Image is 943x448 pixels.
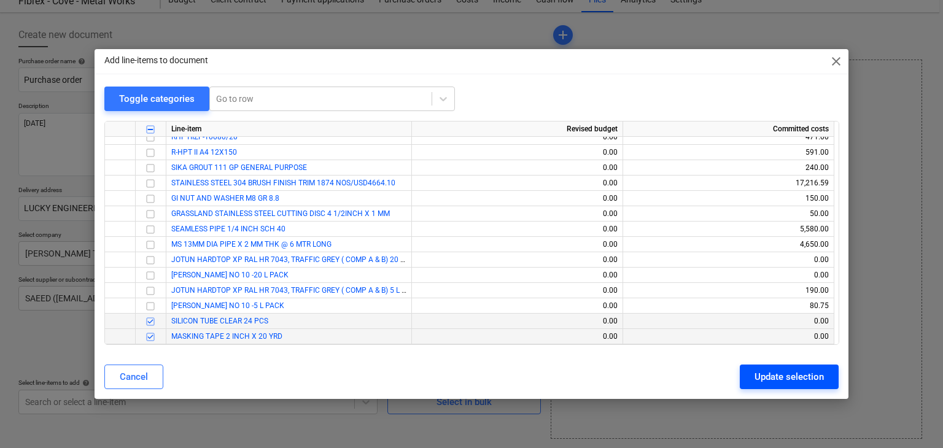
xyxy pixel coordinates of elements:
div: 0.00 [417,298,618,314]
a: MS 13MM DIA PIPE X 2 MM THK @ 6 MTR LONG [171,240,332,249]
a: MASKING TAPE 2 INCH X 20 YRD [171,332,282,341]
a: GI NUT AND WASHER M8 GR 8.8 [171,194,279,203]
span: JOTUN THINNER NO 10 -20 L PACK [171,271,289,279]
a: [PERSON_NAME] NO 10 -20 L PACK [171,271,289,279]
div: 0.00 [417,222,618,237]
a: STAINLESS STEEL 304 BRUSH FINISH TRIM 1874 NOS/USD4664.10 [171,179,395,187]
iframe: Chat Widget [882,389,943,448]
div: Line-item [166,122,412,137]
div: 0.00 [628,252,829,268]
div: 0.00 [417,283,618,298]
div: 4,650.00 [628,237,829,252]
div: 150.00 [628,191,829,206]
div: 0.00 [417,191,618,206]
a: SEAMLESS PIPE 1/4 INCH SCH 40 [171,225,285,233]
div: Revised budget [412,122,623,137]
div: 0.00 [417,268,618,283]
div: Toggle categories [119,91,195,107]
div: 0.00 [417,160,618,176]
div: 471.00 [628,129,829,145]
div: Cancel [120,369,148,385]
div: 0.00 [417,237,618,252]
div: 0.00 [417,176,618,191]
div: 80.75 [628,298,829,314]
p: Add line-items to document [104,54,208,67]
div: 17,216.59 [628,176,829,191]
a: [PERSON_NAME] NO 10 -5 L PACK [171,301,284,310]
div: 0.00 [628,329,829,344]
a: JOTUN HARDTOP XP RAL HR 7043, TRAFFIC GREY ( COMP A & B) 5 L PACK [171,286,421,295]
a: GRASSLAND STAINLESS STEEL CUTTING DISC 4 1/2INCH X 1 MM [171,209,390,218]
div: Committed costs [623,122,834,137]
div: 591.00 [628,145,829,160]
button: Update selection [740,365,839,389]
div: 0.00 [417,206,618,222]
div: 240.00 [628,160,829,176]
button: Toggle categories [104,87,209,111]
a: JOTUN HARDTOP XP RAL HR 7043, TRAFFIC GREY ( COMP A & B) 20 L PACK [171,255,425,264]
div: 0.00 [628,314,829,329]
span: JOTUN THINNER NO 10 -5 L PACK [171,301,284,310]
a: R-HPT II A4 12X150 [171,148,237,156]
div: 50.00 [628,206,829,222]
div: 0.00 [417,314,618,329]
div: Update selection [755,369,824,385]
div: 0.00 [417,129,618,145]
div: 0.00 [417,145,618,160]
button: Cancel [104,365,163,389]
a: SIKA GROUT 111 GP GENERAL PURPOSE [171,163,307,172]
div: 0.00 [417,329,618,344]
div: 190.00 [628,283,829,298]
a: SILICON TUBE CLEAR 24 PCS [171,317,268,325]
span: close [829,54,844,69]
a: RHPTIIZF-10080/20 [171,133,238,141]
div: 0.00 [417,252,618,268]
div: 0.00 [628,268,829,283]
div: 5,580.00 [628,222,829,237]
